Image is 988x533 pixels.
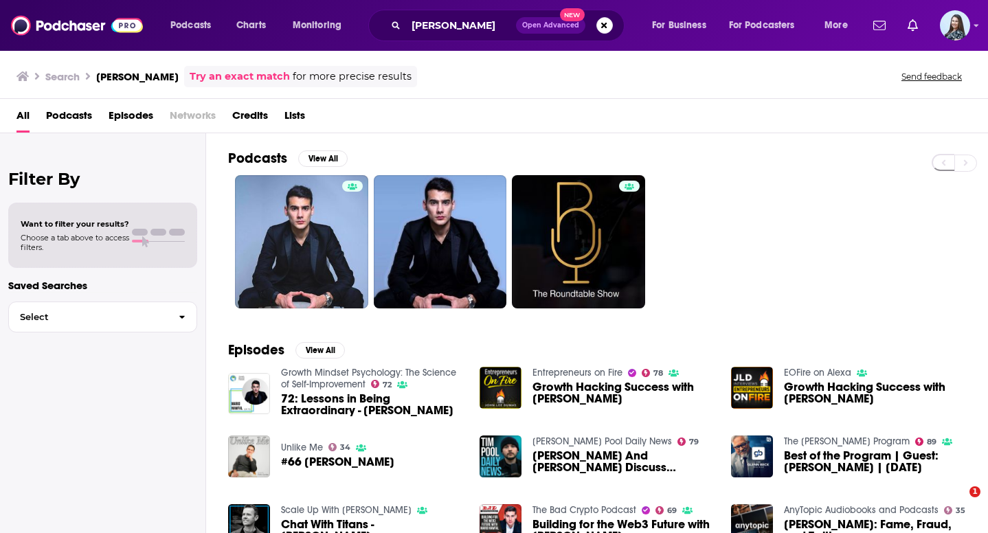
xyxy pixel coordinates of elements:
[677,438,699,446] a: 79
[868,14,891,37] a: Show notifications dropdown
[170,16,211,35] span: Podcasts
[532,381,715,405] a: Growth Hacking Success with Mario Nawfal
[824,16,848,35] span: More
[522,22,579,29] span: Open Advanced
[283,14,359,36] button: open menu
[8,302,197,332] button: Select
[532,504,636,516] a: The Bad Crypto Podcast
[228,341,284,359] h2: Episodes
[228,150,348,167] a: PodcastsView All
[406,14,516,36] input: Search podcasts, credits, & more...
[21,219,129,229] span: Want to filter your results?
[295,342,345,359] button: View All
[190,69,290,84] a: Try an exact match
[232,104,268,133] a: Credits
[642,14,723,36] button: open menu
[16,104,30,133] a: All
[815,14,865,36] button: open menu
[731,367,773,409] img: Growth Hacking Success with Mario Nawfal
[281,456,394,468] span: #66 [PERSON_NAME]
[161,14,229,36] button: open menu
[46,104,92,133] a: Podcasts
[480,435,521,477] img: Tim Pool And Mario Nawfal Discuss Censorship, Trump, And The 2024 Election
[480,367,521,409] img: Growth Hacking Success with Mario Nawfal
[281,367,456,390] a: Growth Mindset Psychology: The Science of Self-Improvement
[96,70,179,83] h3: [PERSON_NAME]
[227,14,274,36] a: Charts
[689,439,699,445] span: 79
[915,438,937,446] a: 89
[281,504,412,516] a: Scale Up With Nick Bradley
[927,439,936,445] span: 89
[371,380,392,388] a: 72
[281,393,463,416] span: 72: Lessons in Being Extraordinary - [PERSON_NAME]
[281,442,323,453] a: Unlike Me
[281,456,394,468] a: #66 Mario Nawfal
[560,8,585,21] span: New
[653,370,663,376] span: 78
[667,508,677,514] span: 69
[236,16,266,35] span: Charts
[298,150,348,167] button: View All
[383,382,392,388] span: 72
[11,12,143,38] img: Podchaser - Follow, Share and Rate Podcasts
[941,486,974,519] iframe: Intercom live chat
[532,381,715,405] span: Growth Hacking Success with [PERSON_NAME]
[516,17,585,34] button: Open AdvancedNew
[784,435,910,447] a: The Glenn Beck Program
[729,16,795,35] span: For Podcasters
[293,69,412,84] span: for more precise results
[784,450,966,473] a: Best of the Program | Guest: Mario Nawfal | 9/6/24
[228,341,345,359] a: EpisodesView All
[940,10,970,41] img: User Profile
[170,104,216,133] span: Networks
[328,443,351,451] a: 34
[284,104,305,133] a: Lists
[731,435,773,477] img: Best of the Program | Guest: Mario Nawfal | 9/6/24
[655,506,677,514] a: 69
[21,233,129,252] span: Choose a tab above to access filters.
[784,381,966,405] span: Growth Hacking Success with [PERSON_NAME]
[652,16,706,35] span: For Business
[8,169,197,189] h2: Filter By
[228,150,287,167] h2: Podcasts
[340,444,350,451] span: 34
[109,104,153,133] a: Episodes
[293,16,341,35] span: Monitoring
[940,10,970,41] span: Logged in as brookefortierpr
[228,435,270,477] img: #66 Mario Nawfal
[532,450,715,473] span: [PERSON_NAME] And [PERSON_NAME] Discuss Censorship, [PERSON_NAME], And The 2024 Election
[532,367,622,378] a: Entrepreneurs on Fire
[532,435,672,447] a: Tim Pool Daily News
[45,70,80,83] h3: Search
[532,450,715,473] a: Tim Pool And Mario Nawfal Discuss Censorship, Trump, And The 2024 Election
[381,10,638,41] div: Search podcasts, credits, & more...
[8,279,197,292] p: Saved Searches
[969,486,980,497] span: 1
[902,14,923,37] a: Show notifications dropdown
[897,71,966,82] button: Send feedback
[784,381,966,405] a: Growth Hacking Success with Mario Nawfal
[784,450,966,473] span: Best of the Program | Guest: [PERSON_NAME] | [DATE]
[228,373,270,415] img: 72: Lessons in Being Extraordinary - Mario Nawfal
[784,504,939,516] a: AnyTopic Audiobooks and Podcasts
[9,313,168,321] span: Select
[940,10,970,41] button: Show profile menu
[784,367,851,378] a: EOFire on Alexa
[720,14,815,36] button: open menu
[642,369,664,377] a: 78
[281,393,463,416] a: 72: Lessons in Being Extraordinary - Mario Nawfal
